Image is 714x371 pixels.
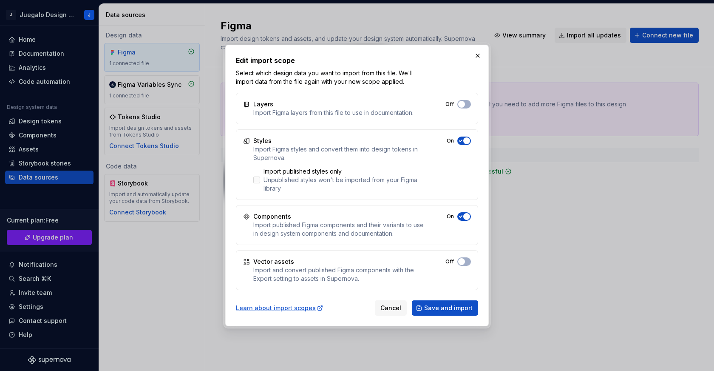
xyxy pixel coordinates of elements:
[253,100,273,108] div: Layers
[253,108,414,117] div: Import Figma layers from this file to use in documentation.
[412,300,478,316] button: Save and import
[263,176,425,193] div: Unpublished styles won't be imported from your Figma library
[375,300,407,316] button: Cancel
[253,145,425,162] div: Import Figma styles and convert them into design tokens in Supernova.
[253,266,423,283] div: Import and convert published Figma components with the Export setting to assets in Supernova.
[263,167,425,176] div: Import published styles only
[253,137,272,145] div: Styles
[445,258,454,265] label: Off
[447,137,454,144] label: On
[424,304,473,312] span: Save and import
[445,101,454,108] label: Off
[253,221,425,238] div: Import published Figma components and their variants to use in design system components and docum...
[380,304,401,312] span: Cancel
[236,69,421,86] p: Select which design data you want to import from this file. We'll import data from the file again...
[253,212,291,221] div: Components
[447,213,454,220] label: On
[236,304,323,312] a: Learn about import scopes
[236,55,478,66] h2: Edit import scope
[253,257,294,266] div: Vector assets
